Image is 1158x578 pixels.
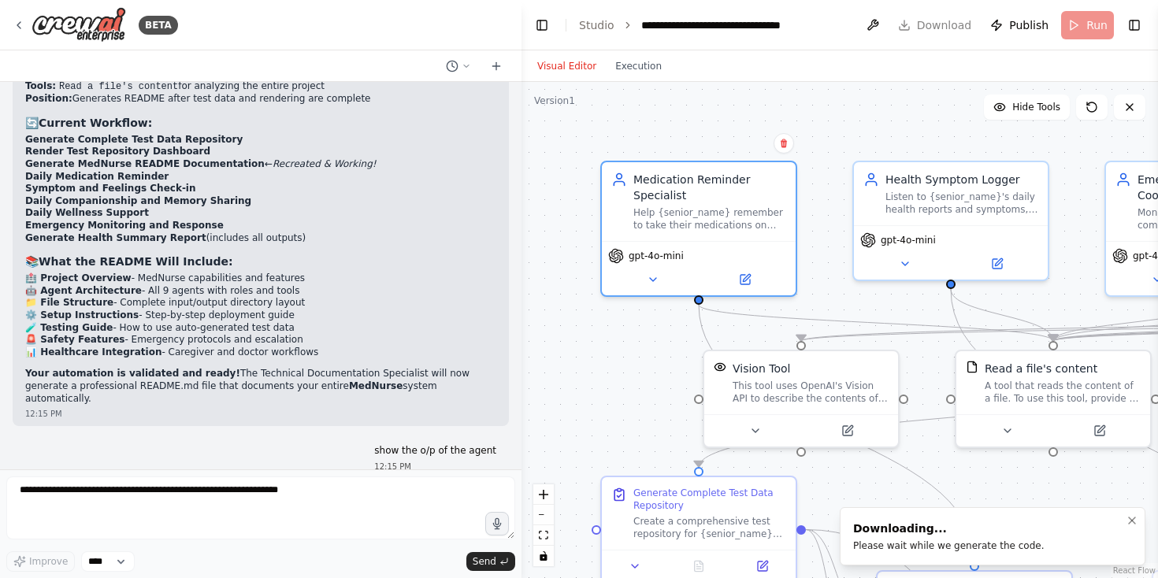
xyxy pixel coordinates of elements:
[985,380,1141,405] div: A tool that reads the content of a file. To use this tool, provide a 'file_path' parameter with t...
[803,421,892,440] button: Open in side panel
[25,80,496,94] li: for analyzing the entire project
[25,220,224,231] strong: Emergency Monitoring and Response
[774,133,794,154] button: Delete node
[25,134,243,145] strong: Generate Complete Test Data Repository
[533,484,554,505] button: zoom in
[534,94,575,107] div: Version 1
[633,515,786,540] div: Create a comprehensive test repository for {senior_name} that includes: 1. Sample medication sche...
[25,285,142,296] strong: 🤖 Agent Architecture
[985,361,1097,376] div: Read a file's content
[25,80,56,91] strong: Tools:
[32,7,126,43] img: Logo
[25,322,496,335] li: - How to use auto-generated test data
[25,146,210,157] strong: Render Test Repository Dashboard
[700,270,789,289] button: Open in side panel
[25,158,265,169] strong: Generate MedNurse README Documentation
[579,17,818,33] nav: breadcrumb
[25,115,496,131] h3: 🔄
[25,93,496,106] li: Generates README after test data and rendering are complete
[533,484,554,566] div: React Flow controls
[485,512,509,535] button: Click to speak your automation idea
[1055,421,1144,440] button: Open in side panel
[25,272,496,285] li: - MedNurse capabilities and features
[25,309,139,320] strong: ⚙️ Setup Instructions
[633,487,786,512] div: Generate Complete Test Data Repository
[666,557,733,576] button: No output available
[25,322,113,333] strong: 🧪 Testing Guide
[6,551,75,572] button: Improve
[25,232,206,243] strong: Generate Health Summary Report
[25,297,113,308] strong: 📁 File Structure
[600,161,797,297] div: Medication Reminder SpecialistHelp {senior_name} remember to take their medications on schedule a...
[579,19,614,31] a: Studio
[374,461,496,472] div: 12:15 PM
[39,117,152,129] strong: Current Workflow:
[691,305,1061,341] g: Edge from e3a5e6bf-815c-4465-8fc1-4d790dc13a41 to eece6cf5-4eb2-419b-bc5f-c3db5cdb9de2
[349,380,403,391] strong: MedNurse
[952,254,1041,273] button: Open in side panel
[735,557,789,576] button: Open in side panel
[25,309,496,322] li: - Step-by-step deployment guide
[473,555,496,568] span: Send
[853,539,1045,552] div: Please wait while we generate the code.
[1009,17,1049,33] span: Publish
[139,16,178,35] div: BETA
[25,195,251,206] strong: Daily Companionship and Memory Sharing
[59,81,178,92] code: Read a file's content
[533,505,554,525] button: zoom out
[1123,14,1145,36] button: Show right sidebar
[691,305,982,561] g: Edge from e3a5e6bf-815c-4465-8fc1-4d790dc13a41 to 8873ff00-db2e-46f2-85b9-c65e151ac7eb
[703,350,900,448] div: VisionToolVision ToolThis tool uses OpenAI's Vision API to describe the contents of an image.
[25,254,496,269] h3: 📚
[25,158,496,171] li: ←
[29,555,68,568] span: Improve
[633,206,786,232] div: Help {senior_name} remember to take their medications on schedule and track medication adherence....
[943,289,1061,341] g: Edge from ddf70920-1af5-419b-87c6-b59436d40c8b to eece6cf5-4eb2-419b-bc5f-c3db5cdb9de2
[533,546,554,566] button: toggle interactivity
[25,285,496,298] li: - All 9 agents with roles and tools
[881,234,936,246] span: gpt-4o-mini
[25,334,496,346] li: - Emergency protocols and escalation
[984,94,1070,120] button: Hide Tools
[25,93,72,104] strong: Position:
[25,171,169,182] strong: Daily Medication Reminder
[984,11,1055,39] button: Publish
[374,445,496,458] p: show the o/p of the agent
[528,57,606,76] button: Visual Editor
[25,346,496,359] li: - Caregiver and doctor workflows
[25,346,161,358] strong: 📊 Healthcare Integration
[955,350,1152,448] div: FileReadToolRead a file's contentA tool that reads the content of a file. To use this tool, provi...
[25,368,240,379] strong: Your automation is validated and ready!
[733,361,790,376] div: Vision Tool
[533,525,554,546] button: fit view
[25,408,496,420] div: 12:15 PM
[273,158,377,169] em: Recreated & Working!
[885,172,1038,187] div: Health Symptom Logger
[484,57,509,76] button: Start a new chat
[531,14,553,36] button: Hide left sidebar
[25,183,196,194] strong: Symptom and Feelings Check-in
[25,207,149,218] strong: Daily Wellness Support
[966,361,978,373] img: FileReadTool
[25,368,496,405] p: The Technical Documentation Specialist will now generate a professional README.md file that docum...
[25,272,132,283] strong: 🏥 Project Overview
[466,552,515,571] button: Send
[606,57,671,76] button: Execution
[25,334,124,345] strong: 🚨 Safety Features
[733,380,889,405] div: This tool uses OpenAI's Vision API to describe the contents of an image.
[633,172,786,203] div: Medication Reminder Specialist
[440,57,477,76] button: Switch to previous chat
[885,191,1038,216] div: Listen to {senior_name}'s daily health reports and symptoms, log them clearly in simple language,...
[39,255,233,268] strong: What the README Will Include:
[853,521,1045,536] div: Downloading...
[629,250,684,262] span: gpt-4o-mini
[1012,101,1060,113] span: Hide Tools
[25,232,496,245] li: (includes all outputs)
[25,297,496,309] li: - Complete input/output directory layout
[714,361,726,373] img: VisionTool
[852,161,1049,281] div: Health Symptom LoggerListen to {senior_name}'s daily health reports and symptoms, log them clearl...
